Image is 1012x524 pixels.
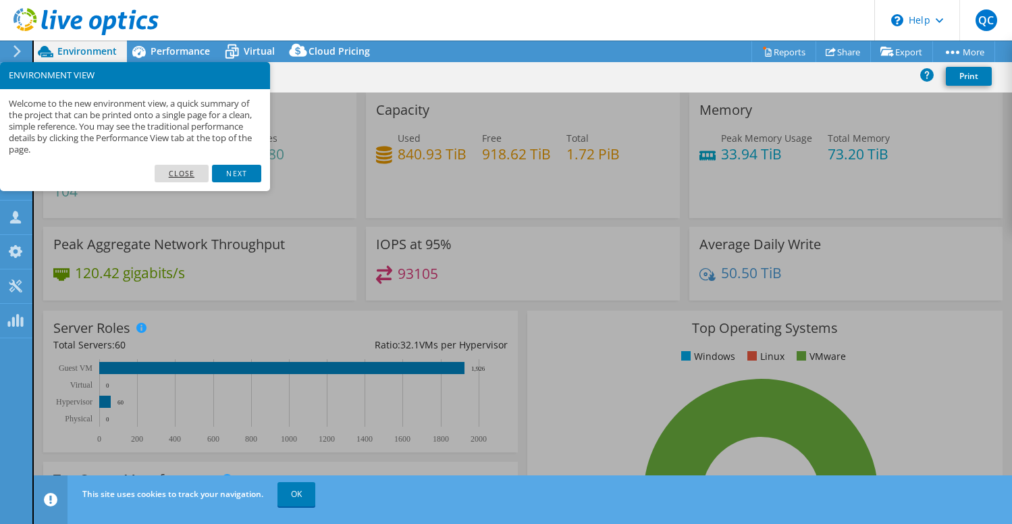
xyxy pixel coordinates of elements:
[155,165,209,182] a: Close
[57,45,117,57] span: Environment
[212,165,261,182] a: Next
[9,98,261,156] p: Welcome to the new environment view, a quick summary of the project that can be printed onto a si...
[946,67,992,86] a: Print
[244,45,275,57] span: Virtual
[816,41,871,62] a: Share
[82,488,263,500] span: This site uses cookies to track your navigation.
[751,41,816,62] a: Reports
[151,45,210,57] span: Performance
[309,45,370,57] span: Cloud Pricing
[870,41,933,62] a: Export
[277,482,315,506] a: OK
[976,9,997,31] span: QC
[932,41,995,62] a: More
[9,71,261,80] h3: ENVIRONMENT VIEW
[891,14,903,26] svg: \n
